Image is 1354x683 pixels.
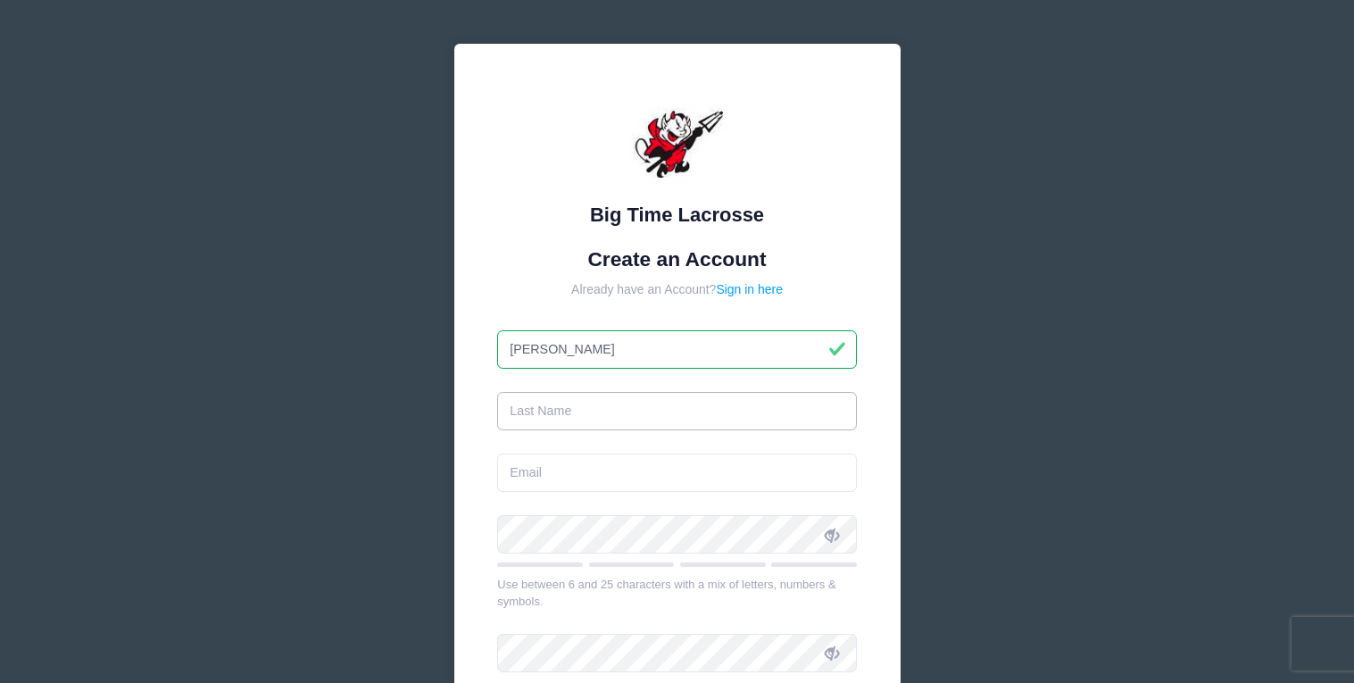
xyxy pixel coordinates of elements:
[497,576,857,611] div: Use between 6 and 25 characters with a mix of letters, numbers & symbols.
[497,454,857,492] input: Email
[716,282,783,296] a: Sign in here
[497,280,857,299] div: Already have an Account?
[497,330,857,369] input: First Name
[497,200,857,229] div: Big Time Lacrosse
[497,392,857,430] input: Last Name
[624,87,731,195] img: Big Time Lacrosse
[497,247,857,271] h1: Create an Account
